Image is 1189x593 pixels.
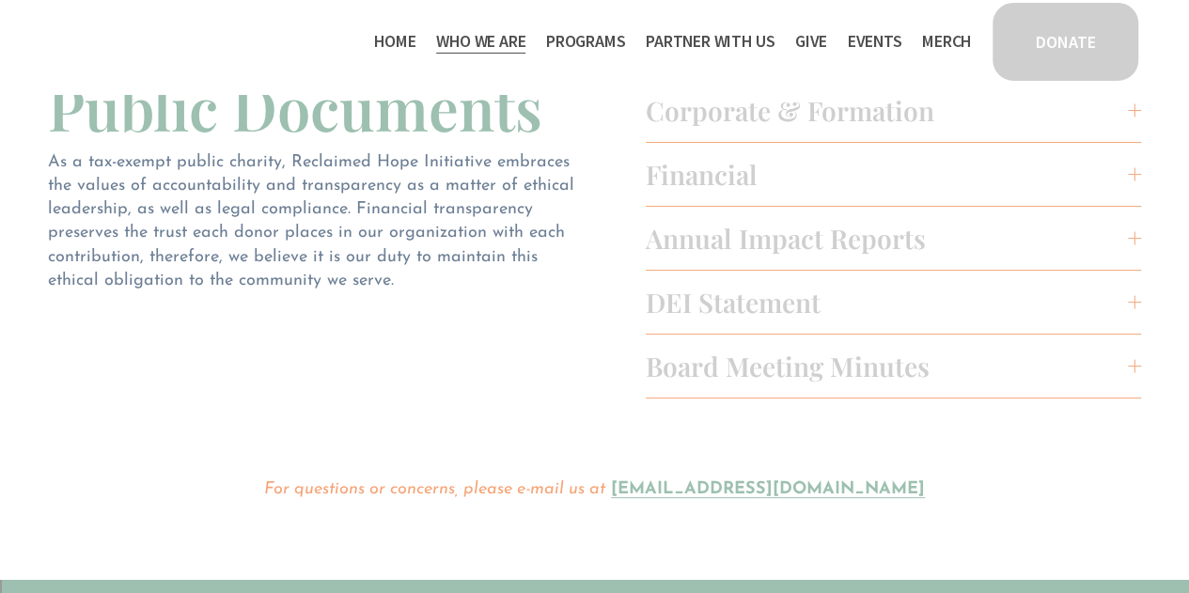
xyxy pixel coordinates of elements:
span: Public Documents [48,68,542,147]
button: Financial [646,143,1141,206]
div: Sign out [8,92,1181,109]
em: For questions or concerns, please e-mail us at [264,480,605,498]
button: Board Meeting Minutes [646,335,1141,398]
span: Corporate & Formation [646,93,1128,128]
a: folder dropdown [546,26,626,56]
div: Sort A > Z [8,8,1181,24]
button: DEI Statement [646,271,1141,334]
span: Board Meeting Minutes [646,349,1128,383]
span: Programs [546,28,626,55]
a: folder dropdown [436,26,525,56]
div: Delete [8,58,1181,75]
a: Events [847,26,901,56]
a: folder dropdown [646,26,774,56]
a: Merch [922,26,971,56]
div: Options [8,75,1181,92]
button: Annual Impact Reports [646,207,1141,270]
div: Rename [8,109,1181,126]
span: Partner With Us [646,28,774,55]
span: Financial [646,157,1128,192]
div: Sort New > Old [8,24,1181,41]
div: Move To ... [8,41,1181,58]
div: Move To ... [8,126,1181,143]
button: Corporate & Formation [646,79,1141,142]
a: [EMAIL_ADDRESS][DOMAIN_NAME] [611,480,925,498]
a: Give [795,26,827,56]
a: Home [374,26,415,56]
span: Annual Impact Reports [646,221,1128,256]
span: Who We Are [436,28,525,55]
span: DEI Statement [646,285,1128,320]
span: As a tax-exempt public charity, Reclaimed Hope Initiative embraces the values of accountability a... [48,153,580,289]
